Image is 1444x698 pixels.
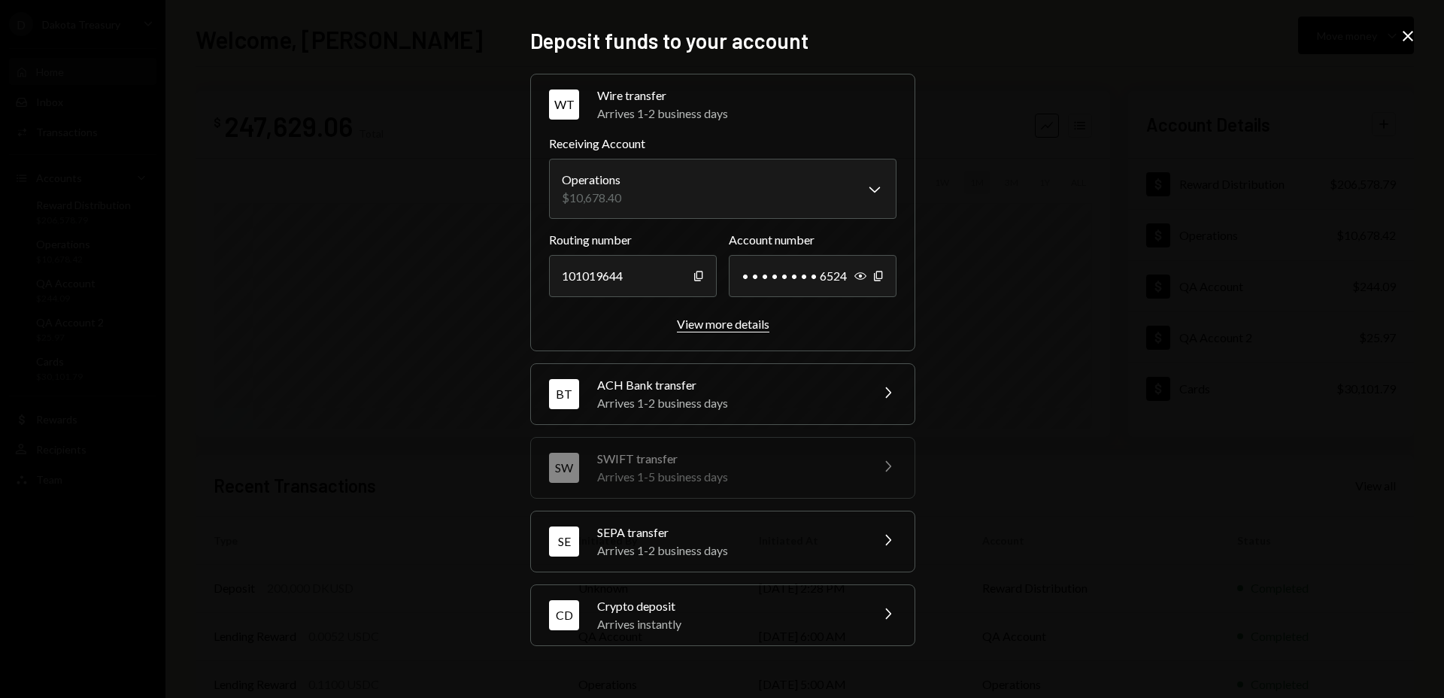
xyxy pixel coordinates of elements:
[531,585,915,645] button: CDCrypto depositArrives instantly
[549,255,717,297] div: 101019644
[549,453,579,483] div: SW
[549,159,896,219] button: Receiving Account
[531,74,915,135] button: WTWire transferArrives 1-2 business days
[597,450,860,468] div: SWIFT transfer
[531,364,915,424] button: BTACH Bank transferArrives 1-2 business days
[597,86,896,105] div: Wire transfer
[549,135,896,332] div: WTWire transferArrives 1-2 business days
[530,26,914,56] h2: Deposit funds to your account
[549,135,896,153] label: Receiving Account
[597,468,860,486] div: Arrives 1-5 business days
[677,317,769,331] div: View more details
[549,527,579,557] div: SE
[549,231,717,249] label: Routing number
[597,597,860,615] div: Crypto deposit
[677,317,769,332] button: View more details
[729,255,896,297] div: • • • • • • • • 6524
[597,394,860,412] div: Arrives 1-2 business days
[531,438,915,498] button: SWSWIFT transferArrives 1-5 business days
[597,615,860,633] div: Arrives instantly
[549,90,579,120] div: WT
[729,231,896,249] label: Account number
[597,105,896,123] div: Arrives 1-2 business days
[597,542,860,560] div: Arrives 1-2 business days
[597,523,860,542] div: SEPA transfer
[597,376,860,394] div: ACH Bank transfer
[549,600,579,630] div: CD
[549,379,579,409] div: BT
[531,511,915,572] button: SESEPA transferArrives 1-2 business days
